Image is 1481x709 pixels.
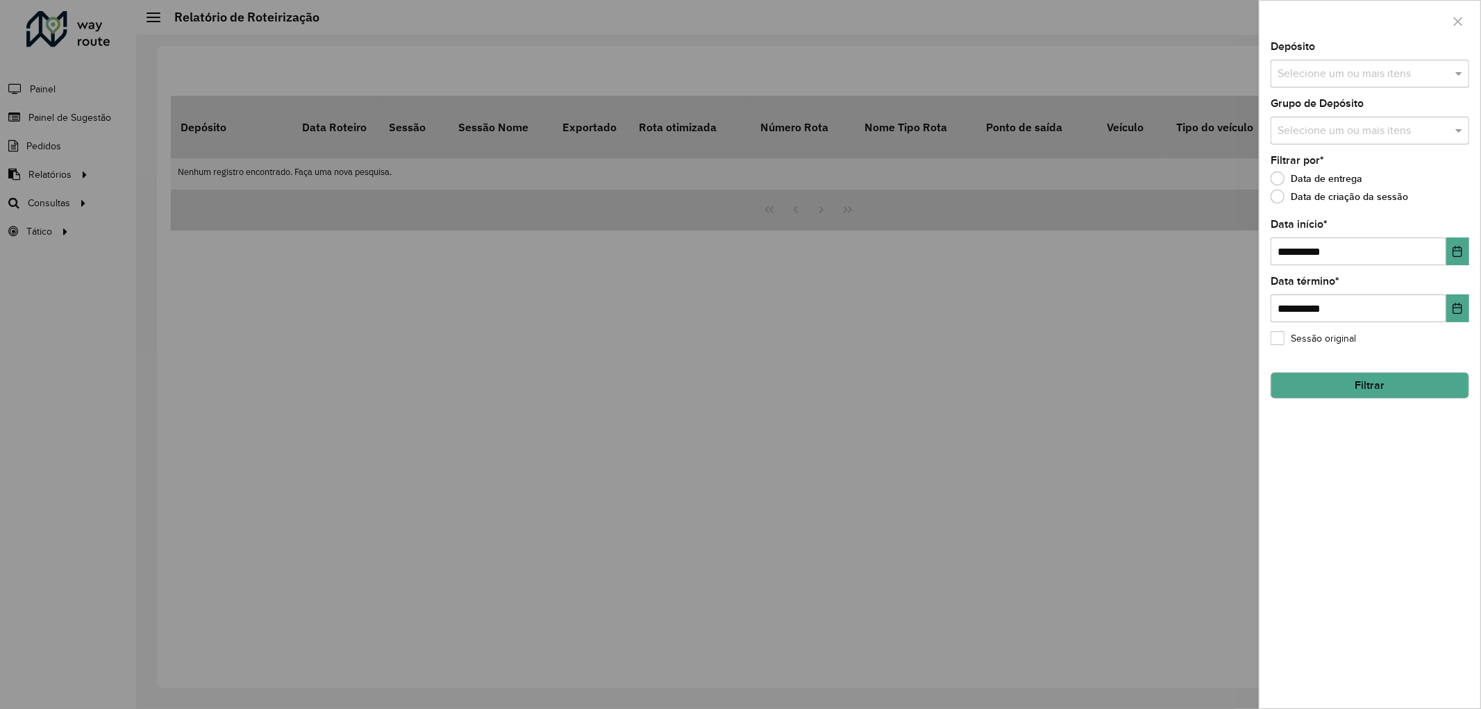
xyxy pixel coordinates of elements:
[1271,152,1324,169] label: Filtrar por
[1446,294,1469,322] button: Choose Date
[1271,216,1328,233] label: Data início
[1446,237,1469,265] button: Choose Date
[1271,331,1356,346] label: Sessão original
[1271,172,1362,185] label: Data de entrega
[1271,372,1469,399] button: Filtrar
[1271,190,1408,203] label: Data de criação da sessão
[1271,95,1364,112] label: Grupo de Depósito
[1271,38,1315,55] label: Depósito
[1271,273,1339,290] label: Data término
